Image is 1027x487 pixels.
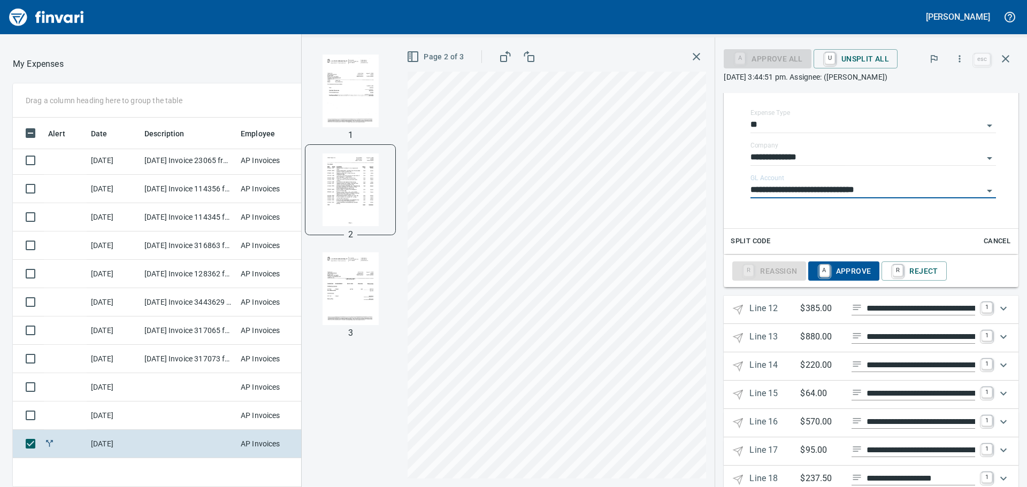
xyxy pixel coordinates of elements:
[724,53,811,63] div: Expense Type required
[893,265,903,276] a: R
[140,288,236,316] td: [DATE] Invoice 3443629 from [PERSON_NAME] & [PERSON_NAME] P.C. (1-24029)
[749,359,800,374] p: Line 14
[982,151,997,166] button: Open
[314,55,387,127] img: Page 1
[87,288,140,316] td: [DATE]
[48,127,79,140] span: Alert
[409,50,464,64] span: Page 2 of 3
[236,146,317,175] td: AP Invoices
[724,72,1018,82] p: [DATE] 3:44:51 pm. Assignee: ([PERSON_NAME])
[982,472,992,483] a: 1
[982,118,997,133] button: Open
[923,9,993,25] button: [PERSON_NAME]
[825,52,835,64] a: U
[87,373,140,401] td: [DATE]
[140,231,236,260] td: [DATE] Invoice 316863 from [GEOGRAPHIC_DATA] Legal Advisors (6-24828)
[983,235,1011,248] span: Cancel
[982,183,997,198] button: Open
[6,4,87,30] img: Finvari
[814,49,898,68] button: UUnsplit All
[348,228,353,241] p: 2
[724,255,1018,287] div: Expand
[808,261,880,281] button: AApprove
[13,58,64,71] nav: breadcrumb
[236,316,317,345] td: AP Invoices
[724,409,1018,437] div: Expand
[236,373,317,401] td: AP Invoices
[750,110,790,117] label: Expense Type
[749,444,800,459] p: Line 17
[314,252,387,325] img: Page 3
[87,430,140,458] td: [DATE]
[800,415,843,429] p: $570.00
[404,47,468,67] button: Page 2 of 3
[926,11,990,22] h5: [PERSON_NAME]
[87,231,140,260] td: [DATE]
[348,129,353,142] p: 1
[971,46,1018,72] span: Close invoice
[314,153,387,226] img: Page 2
[236,231,317,260] td: AP Invoices
[749,387,800,403] p: Line 15
[982,444,992,454] a: 1
[144,127,198,140] span: Description
[922,47,946,71] button: Flag
[140,146,236,175] td: [DATE] Invoice 23065 from [PERSON_NAME] [PERSON_NAME] & [PERSON_NAME] PC Attorneys at Law (1-39891)
[140,260,236,288] td: [DATE] Invoice 128362 from [PERSON_NAME] And Company PLLC (1-10088)
[87,175,140,203] td: [DATE]
[140,345,236,373] td: [DATE] Invoice 317073 from [GEOGRAPHIC_DATA][PERSON_NAME] (1-24347)
[91,127,121,140] span: Date
[749,415,800,431] p: Line 16
[982,387,992,398] a: 1
[817,262,871,280] span: Approve
[750,143,778,149] label: Company
[236,260,317,288] td: AP Invoices
[724,296,1018,324] div: Expand
[87,146,140,175] td: [DATE]
[800,302,843,315] p: $385.00
[236,345,317,373] td: AP Invoices
[980,233,1014,250] button: Cancel
[241,127,289,140] span: Employee
[87,203,140,231] td: [DATE]
[800,330,843,344] p: $880.00
[724,352,1018,381] div: Expand
[724,381,1018,409] div: Expand
[91,127,108,140] span: Date
[890,262,938,280] span: Reject
[87,345,140,373] td: [DATE]
[236,430,317,458] td: AP Invoices
[974,53,990,65] a: esc
[982,302,992,313] a: 1
[236,203,317,231] td: AP Invoices
[800,359,843,372] p: $220.00
[731,235,770,248] span: Split Code
[140,175,236,203] td: [DATE] Invoice 114356 from [PERSON_NAME] LLP (1-23379)
[348,327,353,339] p: 3
[241,127,275,140] span: Employee
[13,58,64,71] p: My Expenses
[87,316,140,345] td: [DATE]
[882,261,946,281] button: RReject
[819,265,830,276] a: A
[750,175,784,182] label: GL Account
[732,266,806,275] div: Reassign
[982,359,992,369] a: 1
[87,260,140,288] td: [DATE]
[948,47,971,71] button: More
[236,288,317,316] td: AP Invoices
[800,387,843,400] p: $64.00
[800,444,843,457] p: $95.00
[236,401,317,430] td: AP Invoices
[44,440,55,447] span: Split transaction
[749,302,800,318] p: Line 12
[144,127,185,140] span: Description
[982,330,992,341] a: 1
[236,175,317,203] td: AP Invoices
[749,330,800,346] p: Line 13
[724,437,1018,466] div: Expand
[728,233,773,250] button: Split Code
[724,324,1018,352] div: Expand
[48,127,65,140] span: Alert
